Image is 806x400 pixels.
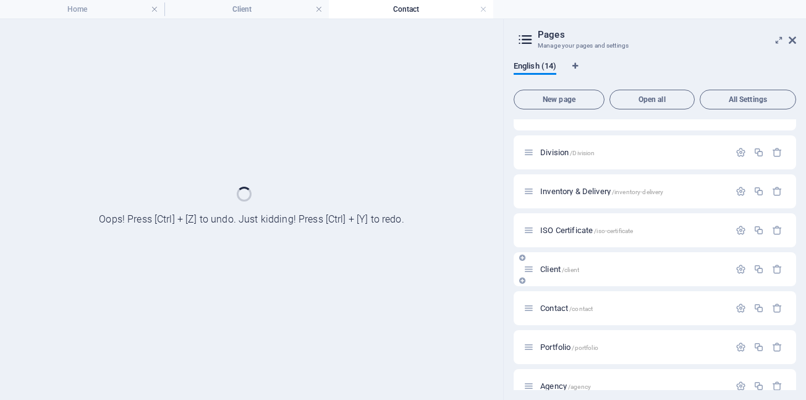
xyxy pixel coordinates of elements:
div: Remove [772,381,783,391]
button: All Settings [700,90,796,109]
button: New page [514,90,604,109]
span: English (14) [514,59,556,76]
h4: Contact [329,2,493,16]
div: Settings [736,225,746,236]
div: Remove [772,186,783,197]
div: Settings [736,342,746,352]
div: ISO Certificate/iso-certificate [537,226,729,234]
div: Duplicate [753,264,764,274]
div: Duplicate [753,381,764,391]
div: Agency/agency [537,382,729,390]
div: Portfolio/portfolio [537,343,729,351]
div: Duplicate [753,147,764,158]
span: Click to open page [540,343,598,352]
div: Remove [772,225,783,236]
div: Settings [736,147,746,158]
div: Division/Division [537,148,729,156]
div: Settings [736,303,746,313]
span: Click to open page [540,187,663,196]
span: Contact [540,304,593,313]
span: Click to open page [540,265,579,274]
span: /client [562,266,579,273]
span: Click to open page [540,381,591,391]
div: Duplicate [753,225,764,236]
span: All Settings [705,96,791,103]
span: Click to open page [540,226,633,235]
div: Settings [736,186,746,197]
span: /inventory-delivery [612,189,664,195]
div: Remove [772,264,783,274]
div: Contact/contact [537,304,729,312]
h3: Manage your pages and settings [538,40,771,51]
button: Open all [609,90,695,109]
div: Settings [736,381,746,391]
div: Settings [736,264,746,274]
span: New page [519,96,599,103]
h2: Pages [538,29,796,40]
div: Remove [772,147,783,158]
h4: Client [164,2,329,16]
div: Remove [772,303,783,313]
span: /contact [569,305,593,312]
div: Duplicate [753,342,764,352]
div: Duplicate [753,186,764,197]
span: /agency [568,383,591,390]
span: /iso-certificate [594,228,633,234]
div: Inventory & Delivery/inventory-delivery [537,187,729,195]
div: Duplicate [753,303,764,313]
span: Open all [615,96,689,103]
span: Click to open page [540,148,595,157]
span: /Division [570,150,595,156]
div: Language Tabs [514,61,796,85]
span: /portfolio [572,344,598,351]
div: Remove [772,342,783,352]
div: Client/client [537,265,729,273]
